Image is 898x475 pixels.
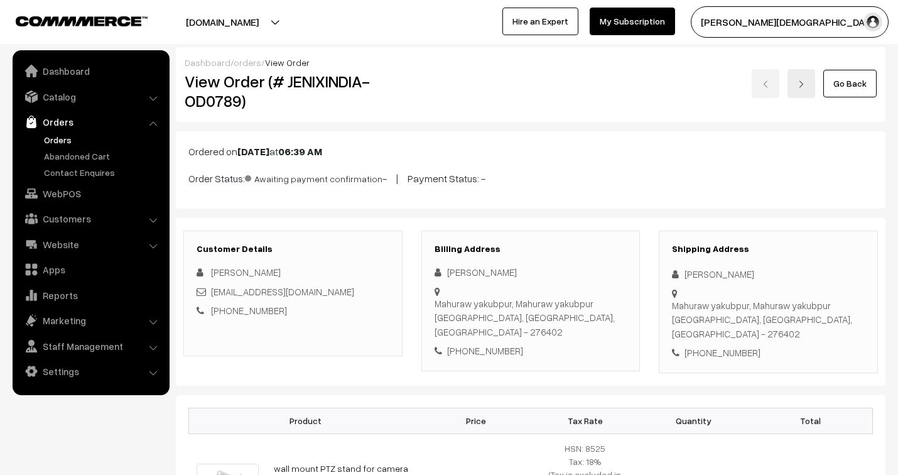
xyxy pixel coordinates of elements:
[672,298,865,341] div: Mahuraw yakubpur, Mahuraw yakubpur [GEOGRAPHIC_DATA], [GEOGRAPHIC_DATA], [GEOGRAPHIC_DATA] - 276402
[435,297,627,339] div: Mahuraw yakubpur, Mahuraw yakubpur [GEOGRAPHIC_DATA], [GEOGRAPHIC_DATA], [GEOGRAPHIC_DATA] - 276402
[531,408,639,434] th: Tax Rate
[435,244,627,254] h3: Billing Address
[798,80,805,88] img: right-arrow.png
[16,60,165,82] a: Dashboard
[41,150,165,163] a: Abandoned Cart
[16,16,148,26] img: COMMMERCE
[197,244,389,254] h3: Customer Details
[211,286,354,297] a: [EMAIL_ADDRESS][DOMAIN_NAME]
[823,70,877,97] a: Go Back
[41,166,165,179] a: Contact Enquires
[245,169,382,185] span: Awaiting payment confirmation
[265,57,310,68] span: View Order
[691,6,889,38] button: [PERSON_NAME][DEMOGRAPHIC_DATA]
[672,346,865,360] div: [PHONE_NUMBER]
[211,305,287,316] a: [PHONE_NUMBER]
[185,72,403,111] h2: View Order (# JENIXINDIA-OD0789)
[16,360,165,383] a: Settings
[672,267,865,281] div: [PERSON_NAME]
[863,13,882,31] img: user
[435,265,627,280] div: [PERSON_NAME]
[16,182,165,205] a: WebPOS
[234,57,261,68] a: orders
[639,408,748,434] th: Quantity
[16,335,165,358] a: Staff Management
[16,111,165,133] a: Orders
[189,408,422,434] th: Product
[749,408,873,434] th: Total
[435,344,627,358] div: [PHONE_NUMBER]
[502,8,578,35] a: Hire an Expert
[16,207,165,230] a: Customers
[16,13,126,28] a: COMMMERCE
[16,85,165,108] a: Catalog
[237,145,269,158] b: [DATE]
[16,233,165,256] a: Website
[16,309,165,332] a: Marketing
[185,56,877,69] div: / /
[188,169,873,186] p: Order Status: - | Payment Status: -
[672,244,865,254] h3: Shipping Address
[211,266,281,278] span: [PERSON_NAME]
[142,6,303,38] button: [DOMAIN_NAME]
[185,57,230,68] a: Dashboard
[16,258,165,281] a: Apps
[188,144,873,159] p: Ordered on at
[422,408,531,434] th: Price
[16,284,165,307] a: Reports
[41,133,165,146] a: Orders
[590,8,675,35] a: My Subscription
[278,145,322,158] b: 06:39 AM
